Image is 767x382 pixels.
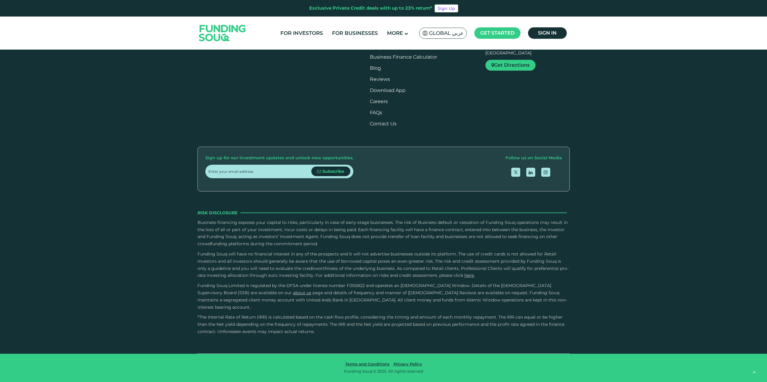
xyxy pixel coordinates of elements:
[198,219,570,248] p: Business financing exposes your capital to risks, particularly in case of early-stage businesses....
[344,369,376,374] span: Funding Souq ©
[331,28,379,38] a: For Businesses
[392,362,424,366] a: Privacy Policy
[344,362,391,366] a: Terms and Conditions
[309,5,432,12] div: Exclusive Private Credit deals with up to 23% return*
[313,290,323,295] span: page
[370,87,406,93] a: Download App
[370,65,381,71] a: Blog
[198,314,570,335] p: *The Internal Rate of Return (IRR) is calculated based on the cash flow profile, considering the ...
[198,290,567,310] span: and details of frequency and manner of [DEMOGRAPHIC_DATA] Reviews are available on request. Fundi...
[538,30,557,36] span: Sign in
[370,76,390,82] a: Reviews
[387,30,403,36] span: More
[506,154,562,162] div: Follow us on Social Media
[198,283,551,295] span: Funding Souq Limited is regulated by the DFSA under license number F005822 and operates an [DEMOG...
[747,365,761,379] button: back
[198,209,237,216] span: Risk Disclosure
[370,121,397,127] a: Contact Us
[193,18,252,48] img: Logo
[514,170,518,174] img: twitter
[205,154,353,162] div: Sign up for our investment updates and unlock new opportunities.
[208,165,311,178] input: Enter your email address
[388,369,423,374] span: All rights reserved
[370,54,437,60] a: Business Finance Calculator
[322,169,344,174] span: Subscribe
[480,30,515,36] span: Get started
[370,110,382,115] a: FAQs
[435,5,458,12] a: Sign Up
[279,28,325,38] a: For Investors
[464,273,475,278] a: here.
[429,30,464,37] span: Global عربي
[293,290,311,295] a: About Us
[198,251,569,278] span: Funding Souq will have no financial interest in any of the prospects and it will not advertise bu...
[528,27,567,39] a: Sign in
[541,168,550,177] a: open Instagram
[526,168,535,177] a: open Linkedin
[377,369,386,374] span: 2025
[311,167,350,176] button: Subscribe
[370,99,388,104] span: Careers
[422,31,428,36] img: SA Flag
[485,60,536,71] a: Get Directions
[511,168,520,177] a: open Twitter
